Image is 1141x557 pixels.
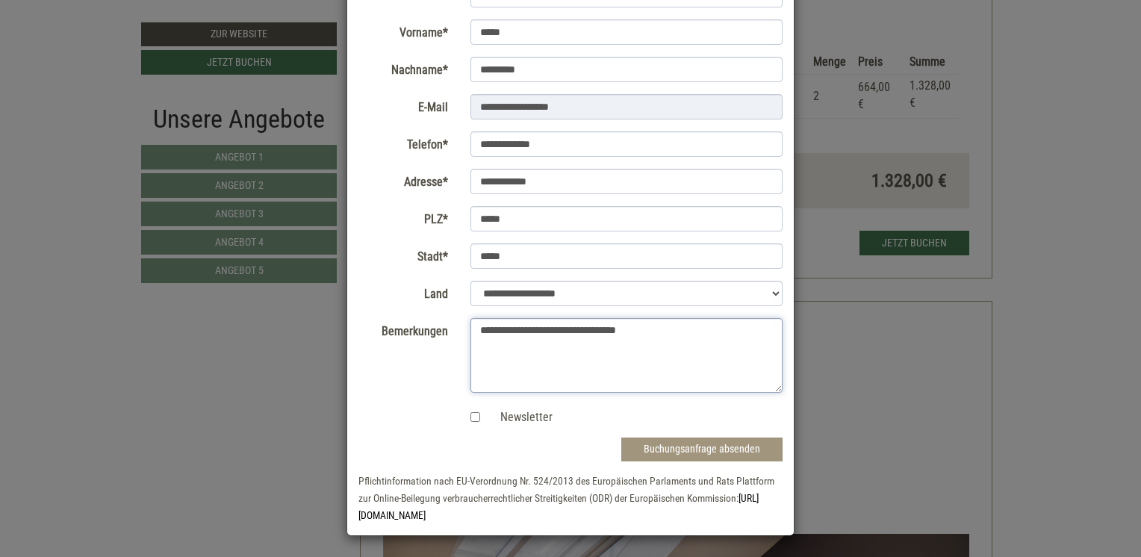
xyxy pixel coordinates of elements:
button: Buchungsanfrage absenden [621,438,783,461]
label: E-Mail [347,94,459,116]
label: Stadt* [347,243,459,266]
label: Telefon* [347,131,459,154]
label: Newsletter [485,409,553,426]
label: Vorname* [347,19,459,42]
a: [URL][DOMAIN_NAME] [358,492,759,521]
small: Pflichtinformation nach EU-Verordnung Nr. 524/2013 des Europäischen Parlaments und Rats Plattform... [358,475,774,521]
label: Nachname* [347,57,459,79]
label: Adresse* [347,169,459,191]
label: Land [347,281,459,303]
label: Bemerkungen [347,318,459,340]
